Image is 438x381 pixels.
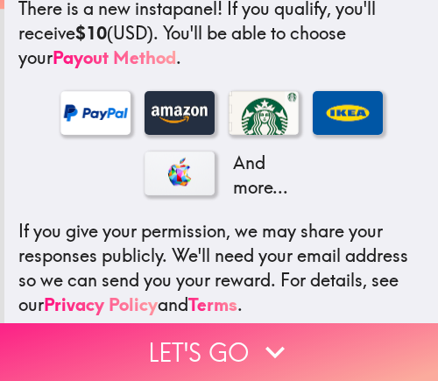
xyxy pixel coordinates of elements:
[53,46,176,68] a: Payout Method
[75,22,107,44] b: $10
[18,219,424,317] p: If you give your permission, we may share your responses publicly. We'll need your email address ...
[44,293,158,315] a: Privacy Policy
[229,151,299,200] p: And more...
[188,293,237,315] a: Terms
